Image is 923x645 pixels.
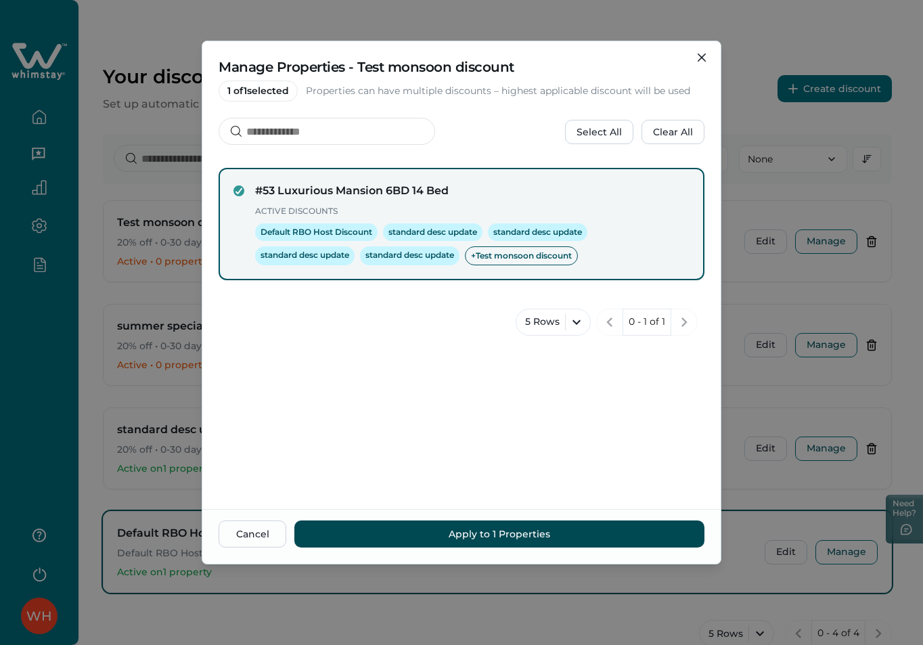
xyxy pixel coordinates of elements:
[219,520,286,548] button: Cancel
[623,309,671,336] button: 0 - 1 of 1
[219,58,704,76] h2: Manage Properties - Test monsoon discount
[565,120,633,144] button: Select All
[488,223,587,241] span: standard desc update
[629,315,665,329] p: 0 - 1 of 1
[255,183,690,199] h4: #53 Luxurious Mansion 6BD 14 Bed
[596,309,623,336] button: previous page
[641,120,704,144] button: Clear All
[360,246,459,265] span: standard desc update
[383,223,482,241] span: standard desc update
[306,85,690,98] p: Properties can have multiple discounts – highest applicable discount will be used
[255,223,378,241] span: Default RBO Host Discount
[294,520,704,548] button: Apply to 1 Properties
[465,246,578,265] span: + Test monsoon discount
[255,246,355,265] span: standard desc update
[671,309,698,336] button: next page
[516,309,591,336] button: 5 Rows
[255,204,690,218] p: Active Discounts
[219,81,298,102] span: 1 of 1 selected
[691,47,713,68] button: Close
